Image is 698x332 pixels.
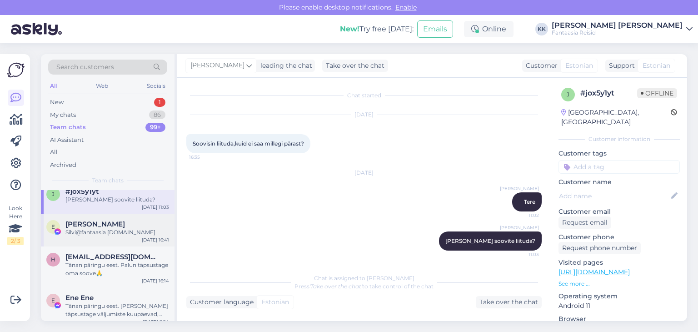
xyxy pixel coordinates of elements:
p: Operating system [558,292,680,301]
span: Estonian [261,297,289,307]
div: Take over the chat [476,296,542,308]
div: Tänan päringu eest. [PERSON_NAME] täpsustage väljumiste kuupäevad, oma soove ja hinnapiirang. [PE... [65,302,169,318]
a: [URL][DOMAIN_NAME] [558,268,630,276]
div: Take over the chat [322,60,388,72]
div: KK [535,23,548,35]
div: [DATE] 9:24 [143,318,169,325]
div: Archived [50,161,76,170]
span: Enable [393,3,419,11]
input: Add a tag [558,160,680,174]
div: All [48,80,59,92]
span: hele.groon@gmail.com [65,253,160,261]
span: Evi Terestsenko [65,220,125,228]
div: Customer information [558,135,680,143]
div: Online [464,21,514,37]
button: Emails [417,20,453,38]
div: Silvi@fantaasia [DOMAIN_NAME] [65,228,169,236]
div: [PERSON_NAME] [PERSON_NAME] [552,22,683,29]
span: #jox5y1yt [65,187,99,196]
div: Request email [558,216,611,229]
b: New! [340,25,359,33]
input: Add name [559,191,669,201]
span: Team chats [92,176,124,185]
span: [PERSON_NAME] soovite liituda? [445,237,535,244]
div: [DATE] 16:41 [142,236,169,243]
span: 11:03 [505,251,539,258]
span: h [51,256,55,263]
p: Customer phone [558,232,680,242]
span: [PERSON_NAME] [190,60,244,70]
p: Customer name [558,177,680,187]
p: Visited pages [558,258,680,267]
p: See more ... [558,280,680,288]
div: Support [605,61,635,70]
span: j [567,91,569,98]
p: Browser [558,314,680,324]
div: [GEOGRAPHIC_DATA], [GEOGRAPHIC_DATA] [561,108,671,127]
span: 16:35 [189,154,223,161]
div: AI Assistant [50,136,84,145]
div: [DATE] [186,169,542,177]
span: E [51,223,55,230]
span: Estonian [565,61,593,70]
div: Chat started [186,91,542,100]
img: Askly Logo [7,61,25,79]
div: 99+ [145,123,165,132]
span: Estonian [643,61,670,70]
span: Chat is assigned to [PERSON_NAME] [314,275,414,282]
a: [PERSON_NAME] [PERSON_NAME]Fantaasia Reisid [552,22,693,36]
div: Team chats [50,123,86,132]
div: [DATE] [186,111,542,119]
div: [DATE] 16:14 [142,277,169,284]
p: Customer tags [558,149,680,158]
div: Socials [145,80,167,92]
span: Soovisin liituda,kuid ei saa millegi pärast? [193,140,304,147]
div: # jox5y1yt [580,88,637,99]
div: 86 [149,111,165,120]
i: 'Take over the chat' [309,283,362,290]
div: 1 [154,98,165,107]
div: [PERSON_NAME] soovite liituda? [65,196,169,204]
div: My chats [50,111,76,120]
div: Web [94,80,110,92]
div: All [50,148,58,157]
div: [DATE] 11:03 [142,204,169,211]
span: Press to take control of the chat [294,283,434,290]
span: E [51,297,55,304]
span: Offline [637,88,677,98]
p: Customer email [558,207,680,216]
span: [PERSON_NAME] [500,224,539,231]
div: Fantaasia Reisid [552,29,683,36]
span: Ene Ene [65,294,94,302]
div: 2 / 3 [7,237,24,245]
span: 11:02 [505,212,539,219]
div: New [50,98,64,107]
div: Try free [DATE]: [340,24,414,35]
div: Tänan päringu eest. Palun täpsustage oma soove🙏 [65,261,169,277]
div: leading the chat [257,61,312,70]
div: Customer [522,61,558,70]
span: [PERSON_NAME] [500,185,539,192]
span: Search customers [56,62,114,72]
p: Android 11 [558,301,680,311]
span: j [52,191,55,197]
div: Look Here [7,204,24,245]
div: Customer language [186,297,254,307]
span: Tere [524,198,535,205]
div: Request phone number [558,242,641,254]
